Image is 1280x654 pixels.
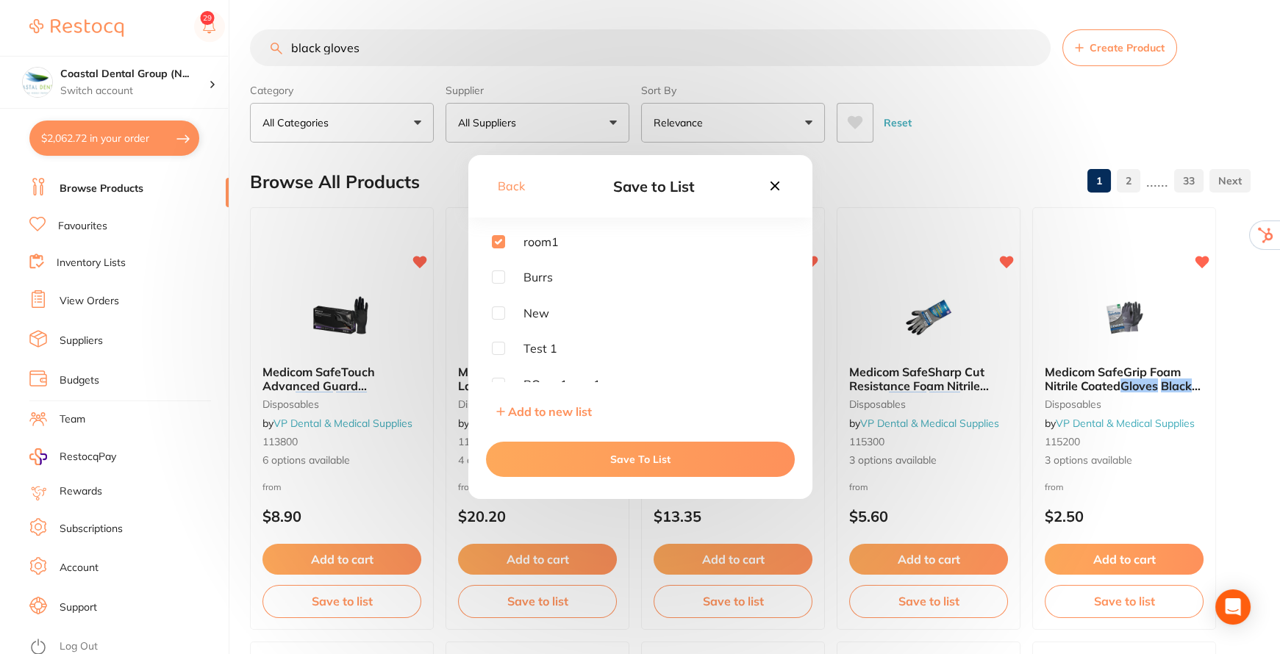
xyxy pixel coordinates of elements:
[508,404,592,419] span: Add to new list
[505,270,553,284] span: Burrs
[505,342,557,355] span: Test 1
[498,178,525,195] button: Back
[492,404,596,419] button: Add to new list
[505,235,559,248] span: room1
[486,442,795,477] button: Save To List
[613,177,695,195] span: Save to List
[505,378,601,391] span: ROom 1 cup 1
[1215,589,1251,625] div: Open Intercom Messenger
[505,306,549,320] span: New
